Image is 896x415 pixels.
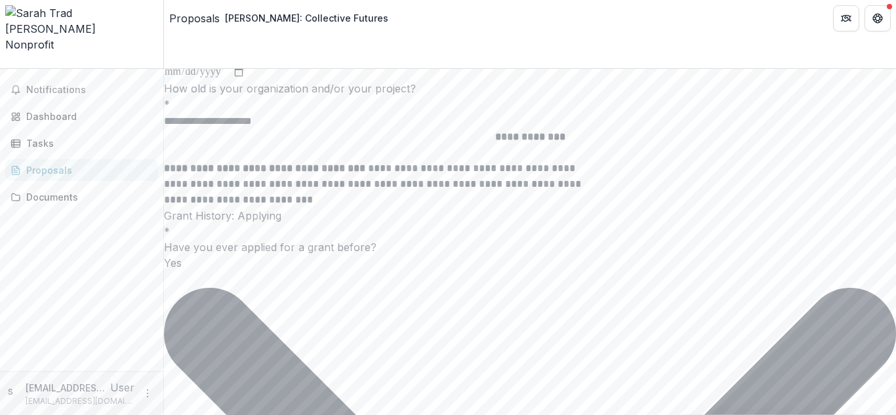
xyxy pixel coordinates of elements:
[164,255,896,271] div: Yes
[169,10,220,26] a: Proposals
[865,5,891,31] button: Get Help
[5,38,54,51] span: Nonprofit
[110,380,134,395] p: User
[26,163,148,177] div: Proposals
[5,79,158,100] button: Notifications
[26,395,134,407] p: [EMAIL_ADDRESS][DOMAIN_NAME]
[26,381,110,395] p: [EMAIL_ADDRESS][DOMAIN_NAME]
[164,81,896,96] p: How old is your organization and/or your project?
[26,136,148,150] div: Tasks
[225,11,388,25] div: [PERSON_NAME]: Collective Futures
[5,21,158,37] div: [PERSON_NAME]
[169,9,394,28] nav: breadcrumb
[26,109,148,123] div: Dashboard
[26,85,153,96] span: Notifications
[5,5,158,21] img: Sarah Trad
[5,159,158,181] a: Proposals
[26,190,148,204] div: Documents
[833,5,859,31] button: Partners
[5,106,158,127] a: Dashboard
[164,208,896,224] p: Grant History: Applying
[5,186,158,208] a: Documents
[5,132,158,154] a: Tasks
[164,239,896,255] div: Have you ever applied for a grant before?
[140,385,155,401] button: More
[8,383,20,399] div: sarahmtrad@gmail.com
